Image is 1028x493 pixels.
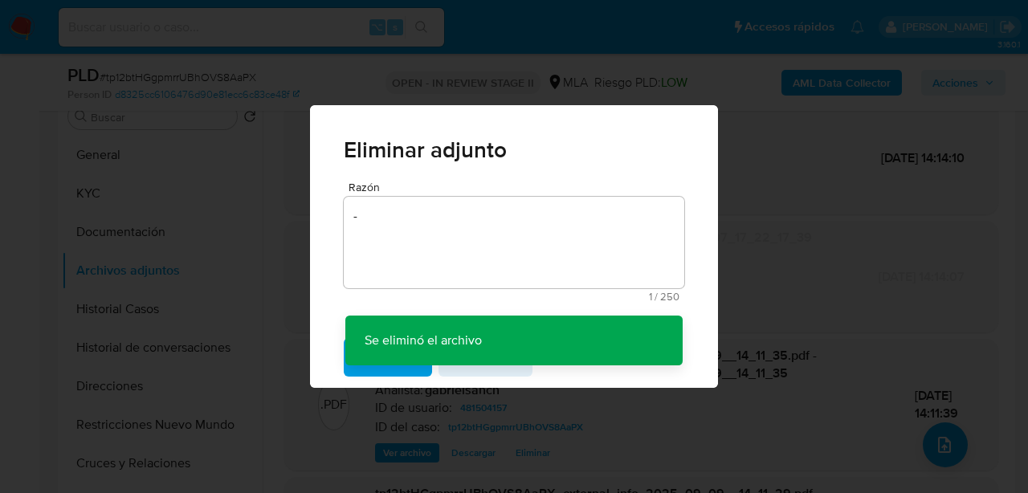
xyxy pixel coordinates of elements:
span: Eliminar adjunto [344,139,684,161]
textarea: Razón [344,197,684,288]
p: Se eliminó el archivo [345,316,501,365]
span: Razón [349,181,689,194]
span: Cancelar [459,340,512,375]
button: Eliminar [344,338,432,377]
div: Eliminar adjunto [310,105,718,388]
span: Eliminar [365,340,411,375]
span: Máximo 250 caracteres [349,291,679,302]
